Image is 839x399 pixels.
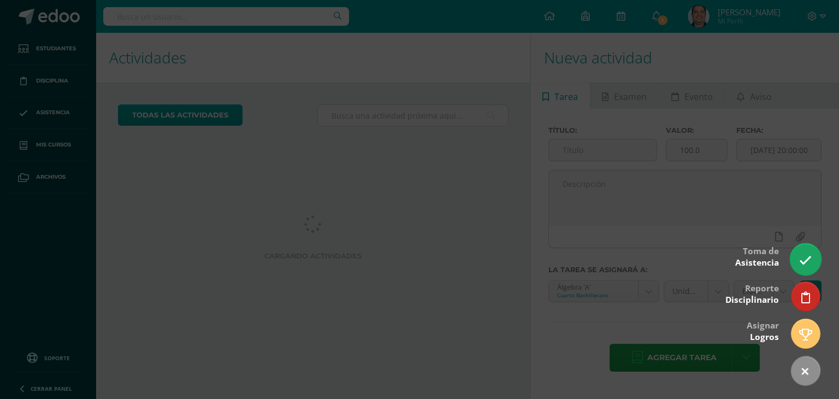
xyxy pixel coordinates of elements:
span: Logros [750,331,779,343]
div: Reporte [725,275,779,311]
span: Asistencia [735,257,779,268]
div: Asignar [747,313,779,348]
div: Toma de [735,238,779,274]
span: Disciplinario [725,294,779,306]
